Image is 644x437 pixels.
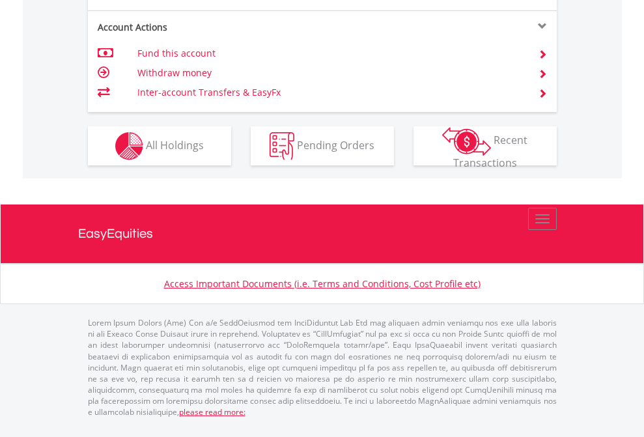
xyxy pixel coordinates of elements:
[137,63,522,83] td: Withdraw money
[88,126,231,165] button: All Holdings
[146,137,204,152] span: All Holdings
[137,83,522,102] td: Inter-account Transfers & EasyFx
[179,406,245,417] a: please read more:
[251,126,394,165] button: Pending Orders
[78,204,567,263] a: EasyEquities
[88,21,322,34] div: Account Actions
[297,137,374,152] span: Pending Orders
[88,317,557,417] p: Lorem Ipsum Dolors (Ame) Con a/e SeddOeiusmod tem InciDiduntut Lab Etd mag aliquaen admin veniamq...
[442,127,491,156] img: transactions-zar-wht.png
[413,126,557,165] button: Recent Transactions
[137,44,522,63] td: Fund this account
[115,132,143,160] img: holdings-wht.png
[270,132,294,160] img: pending_instructions-wht.png
[164,277,481,290] a: Access Important Documents (i.e. Terms and Conditions, Cost Profile etc)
